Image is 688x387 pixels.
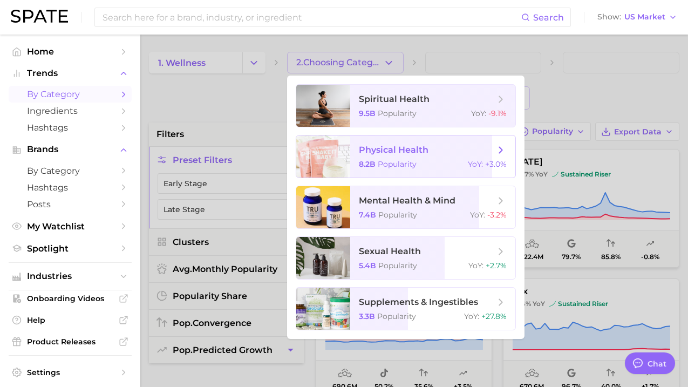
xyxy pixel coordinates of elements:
[359,195,455,206] span: mental health & mind
[470,210,485,220] span: YoY :
[378,159,417,169] span: Popularity
[359,108,376,118] span: 9.5b
[595,10,680,24] button: ShowUS Market
[27,337,113,347] span: Product Releases
[359,246,421,256] span: sexual health
[27,294,113,303] span: Onboarding Videos
[9,179,132,196] a: Hashtags
[9,196,132,213] a: Posts
[533,12,564,23] span: Search
[9,86,132,103] a: by Category
[485,159,507,169] span: +3.0%
[27,106,113,116] span: Ingredients
[9,119,132,136] a: Hashtags
[359,145,428,155] span: physical health
[359,261,376,270] span: 5.4b
[9,162,132,179] a: by Category
[377,311,416,321] span: Popularity
[11,10,68,23] img: SPATE
[486,261,507,270] span: +2.7%
[359,311,375,321] span: 3.3b
[488,108,507,118] span: -9.1%
[9,43,132,60] a: Home
[359,297,478,307] span: supplements & ingestibles
[471,108,486,118] span: YoY :
[287,76,524,339] ul: 2.Choosing Category
[27,315,113,325] span: Help
[378,210,417,220] span: Popularity
[624,14,665,20] span: US Market
[27,69,113,78] span: Trends
[27,368,113,377] span: Settings
[9,334,132,350] a: Product Releases
[27,199,113,209] span: Posts
[101,8,521,26] input: Search here for a brand, industry, or ingredient
[27,221,113,232] span: My Watchlist
[27,182,113,193] span: Hashtags
[359,94,430,104] span: spiritual health
[597,14,621,20] span: Show
[9,268,132,284] button: Industries
[9,240,132,257] a: Spotlight
[27,123,113,133] span: Hashtags
[9,312,132,328] a: Help
[27,166,113,176] span: by Category
[27,145,113,154] span: Brands
[9,103,132,119] a: Ingredients
[9,65,132,82] button: Trends
[27,89,113,99] span: by Category
[27,243,113,254] span: Spotlight
[27,271,113,281] span: Industries
[9,141,132,158] button: Brands
[9,364,132,381] a: Settings
[359,159,376,169] span: 8.2b
[9,218,132,235] a: My Watchlist
[487,210,507,220] span: -3.2%
[378,108,417,118] span: Popularity
[359,210,376,220] span: 7.4b
[468,159,483,169] span: YoY :
[378,261,417,270] span: Popularity
[9,290,132,307] a: Onboarding Videos
[464,311,479,321] span: YoY :
[468,261,483,270] span: YoY :
[481,311,507,321] span: +27.8%
[27,46,113,57] span: Home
